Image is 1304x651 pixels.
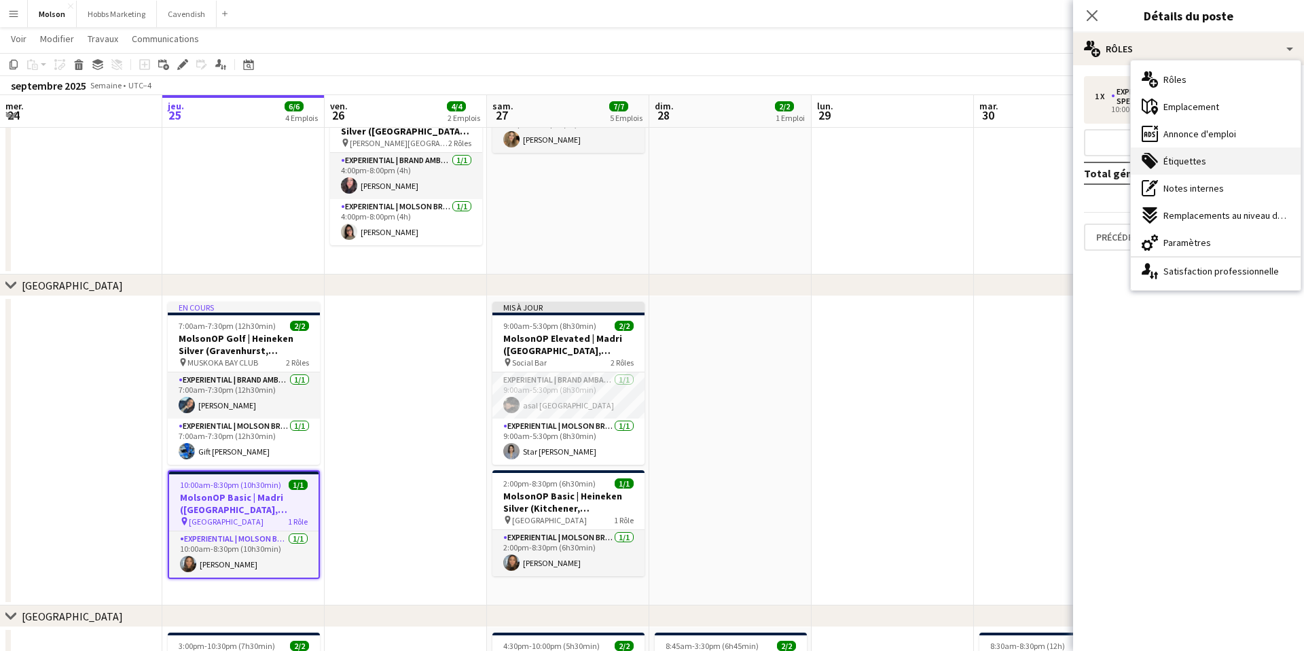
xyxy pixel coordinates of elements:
button: Précédent [1084,224,1157,251]
span: 9:00am-5:30pm (8h30min) [503,321,596,331]
div: Mis à jour [492,302,645,313]
span: lun. [817,100,833,112]
app-card-role: Experiential | Molson Brand Specialist1/14:00pm-8:00pm (4h)[PERSON_NAME] [330,199,482,245]
div: 2 Emplois [448,113,480,123]
span: Paramètres [1163,236,1211,249]
span: [GEOGRAPHIC_DATA] [512,515,587,525]
span: 2 Rôles [286,357,309,368]
h3: MolsonOP Elevated | Madri ([GEOGRAPHIC_DATA], [GEOGRAPHIC_DATA]) [492,332,645,357]
span: Voir [11,33,26,45]
td: Total général [1084,162,1220,184]
span: 2/2 [775,101,794,111]
button: Cavendish [157,1,217,27]
span: 8:30am-8:30pm (12h) [990,641,1065,651]
app-card-role: Experiential | Molson Brand Specialist1/110:00am-8:30pm (10h30min)[PERSON_NAME] [169,531,319,578]
span: 27 [490,107,513,123]
a: Travaux [82,30,124,48]
span: 24 [3,107,24,123]
span: 4/4 [447,101,466,111]
div: Experiential | Molson Brand Specialist [1111,87,1242,106]
app-job-card: 4:00pm-8:00pm (4h)2/2MolsonOP Basic | Heineken Silver ([GEOGRAPHIC_DATA], [GEOGRAPHIC_DATA]) [PER... [330,93,482,245]
span: 30 [977,107,998,123]
span: Étiquettes [1163,155,1206,167]
app-card-role: Experiential | Molson Brand Specialist1/19:00am-5:30pm (8h30min)Star [PERSON_NAME] [492,419,645,465]
span: Notes internes [1163,182,1224,194]
span: 7:00am-7:30pm (12h30min) [179,321,276,331]
div: 1 x [1095,92,1111,101]
a: Modifier [35,30,79,48]
app-card-role: Experiential | Brand Ambassador1/17:00am-7:30pm (12h30min)[PERSON_NAME] [168,372,320,419]
span: 29 [815,107,833,123]
app-job-card: En cours7:00am-7:30pm (12h30min)2/2MolsonOP Golf | Heineken Silver (Gravenhurst, [GEOGRAPHIC_DATA... [168,302,320,465]
span: 2/2 [777,641,796,651]
span: mar. [979,100,998,112]
span: Social Bar [512,357,547,368]
span: Travaux [88,33,118,45]
span: jeu. [168,100,184,112]
span: sam. [492,100,513,112]
a: Communications [126,30,204,48]
span: Rôles [1163,73,1187,86]
app-card-role: Experiential | Molson Brand Specialist1/17:00am-7:30pm (12h30min)Gift [PERSON_NAME] [168,419,320,465]
button: Ajouter un rôle [1084,129,1293,156]
div: [GEOGRAPHIC_DATA] [22,610,123,623]
span: 2/2 [615,641,634,651]
span: 28 [653,107,674,123]
h3: MolsonOP Golf | Heineken Silver (Gravenhurst, [GEOGRAPHIC_DATA]) [168,332,320,357]
div: Satisfaction professionnelle [1131,258,1301,285]
div: 5 Emplois [610,113,642,123]
button: Hobbs Marketing [77,1,157,27]
span: 7/7 [609,101,628,111]
span: 4:30pm-10:00pm (5h30min) [503,641,600,651]
div: Rôles [1073,33,1304,65]
div: 10:00am-8:30pm (10h30min) [1095,106,1268,113]
span: 1/1 [615,478,634,489]
app-card-role: Experiential | Molson Brand Specialist1/12:00pm-8:30pm (6h30min)[PERSON_NAME] [492,530,645,576]
span: mer. [5,100,24,112]
span: 26 [328,107,348,123]
span: 10:00am-8:30pm (10h30min) [180,480,281,490]
span: Modifier [40,33,74,45]
span: 1 Rôle [614,515,634,525]
h3: MolsonOP Basic | Heineken Silver (Kitchener, [GEOGRAPHIC_DATA]) [492,490,645,514]
app-job-card: Mis à jour9:00am-5:30pm (8h30min)2/2MolsonOP Elevated | Madri ([GEOGRAPHIC_DATA], [GEOGRAPHIC_DAT... [492,302,645,465]
span: Annonce d'emploi [1163,128,1236,140]
span: 6/6 [285,101,304,111]
span: ven. [330,100,348,112]
div: UTC−4 [128,80,151,90]
span: Emplacement [1163,101,1219,113]
h3: MolsonOP Basic | Madri ([GEOGRAPHIC_DATA], [GEOGRAPHIC_DATA]) [169,491,319,516]
a: Voir [5,30,32,48]
span: 8:45am-3:30pm (6h45min) [666,641,759,651]
div: [GEOGRAPHIC_DATA] [22,279,123,292]
app-job-card: 10:00am-8:30pm (10h30min)1/1MolsonOP Basic | Madri ([GEOGRAPHIC_DATA], [GEOGRAPHIC_DATA]) [GEOGRA... [168,470,320,579]
span: 2 Rôles [448,138,471,148]
span: Communications [132,33,199,45]
span: 2/2 [615,321,634,331]
span: Semaine 39 [89,80,123,101]
div: En cours [168,302,320,313]
span: MUSKOKA BAY CLUB [187,357,258,368]
span: [GEOGRAPHIC_DATA] [189,516,264,527]
span: 2:00pm-8:30pm (6h30min) [503,478,596,489]
div: septembre 2025 [11,79,86,92]
app-card-role: Experiential | Molson Brand Specialist1/14:00pm-10:00pm (6h)[PERSON_NAME] [492,107,645,153]
div: 4 Emplois [285,113,318,123]
app-job-card: 2:00pm-8:30pm (6h30min)1/1MolsonOP Basic | Heineken Silver (Kitchener, [GEOGRAPHIC_DATA]) [GEOGRA... [492,470,645,576]
button: Molson [28,1,77,27]
span: 2/2 [290,321,309,331]
span: 2/2 [290,641,309,651]
h3: Détails du poste [1073,7,1304,24]
app-card-role: Experiential | Brand Ambassador1/19:00am-5:30pm (8h30min)asal [GEOGRAPHIC_DATA] [492,372,645,419]
app-card-role: Experiential | Brand Ambassador1/14:00pm-8:00pm (4h)[PERSON_NAME] [330,153,482,199]
span: 1/1 [289,480,308,490]
div: 1 Emploi [776,113,805,123]
span: 1 Rôle [288,516,308,527]
span: [PERSON_NAME][GEOGRAPHIC_DATA] [350,138,448,148]
span: Remplacements au niveau du poste [1163,209,1290,222]
span: 2 Rôles [611,357,634,368]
